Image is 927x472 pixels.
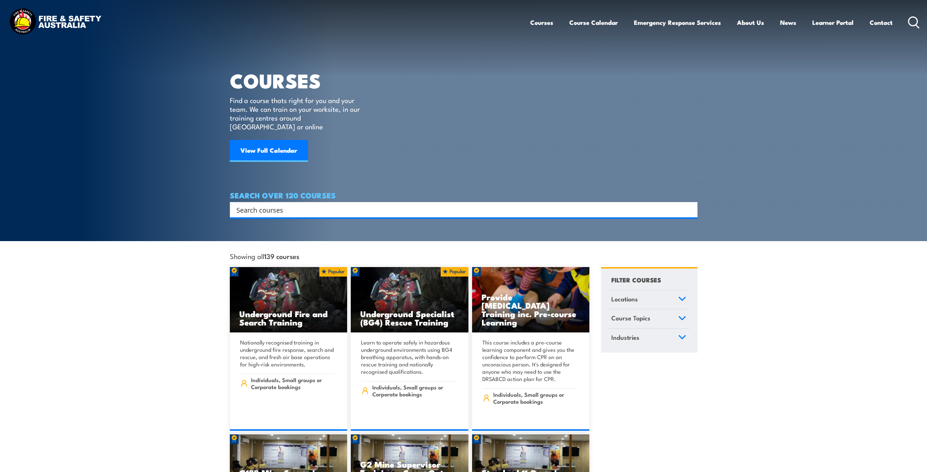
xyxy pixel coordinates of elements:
[611,332,639,342] span: Industries
[780,13,796,32] a: News
[737,13,764,32] a: About Us
[611,294,638,304] span: Locations
[239,309,338,326] h3: Underground Fire and Search Training
[230,267,347,333] img: Underground mine rescue
[230,96,363,131] p: Find a course thats right for you and your team. We can train on your worksite, in our training c...
[608,290,689,309] a: Locations
[372,384,456,397] span: Individuals, Small groups or Corporate bookings
[472,267,590,333] a: Provide [MEDICAL_DATA] Training inc. Pre-course Learning
[569,13,618,32] a: Course Calendar
[685,205,695,215] button: Search magnifier button
[608,329,689,348] a: Industries
[611,275,661,285] h4: FILTER COURSES
[472,267,590,333] img: Low Voltage Rescue and Provide CPR
[634,13,721,32] a: Emergency Response Services
[530,13,553,32] a: Courses
[351,267,468,333] img: Underground mine rescue
[361,339,456,375] p: Learn to operate safely in hazardous underground environments using BG4 breathing apparatus, with...
[360,309,459,326] h3: Underground Specialist (BG4) Rescue Training
[230,252,299,260] span: Showing all
[251,376,335,390] span: Individuals, Small groups or Corporate bookings
[611,313,650,323] span: Course Topics
[230,72,371,89] h1: COURSES
[812,13,854,32] a: Learner Portal
[238,205,683,215] form: Search form
[236,204,681,215] input: Search input
[870,13,893,32] a: Contact
[493,391,577,405] span: Individuals, Small groups or Corporate bookings
[240,339,335,368] p: Nationally recognised training in underground fire response, search and rescue, and fresh air bas...
[264,251,299,261] strong: 139 courses
[608,309,689,328] a: Course Topics
[351,267,468,333] a: Underground Specialist (BG4) Rescue Training
[482,293,580,326] h3: Provide [MEDICAL_DATA] Training inc. Pre-course Learning
[482,339,577,382] p: This course includes a pre-course learning component and gives you the confidence to perform CPR ...
[230,267,347,333] a: Underground Fire and Search Training
[230,140,308,162] a: View Full Calendar
[230,191,698,199] h4: SEARCH OVER 120 COURSES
